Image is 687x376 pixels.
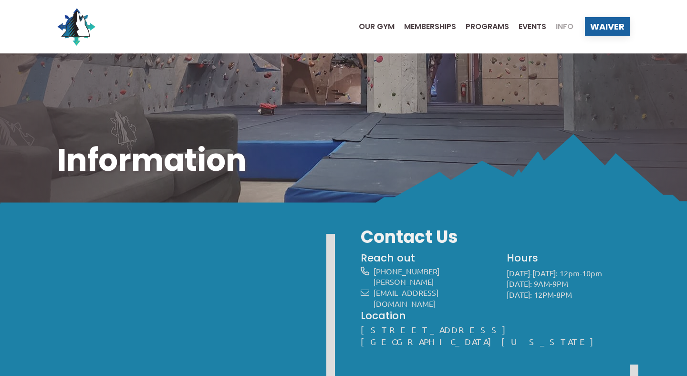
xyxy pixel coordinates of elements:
[546,23,573,31] a: Info
[404,23,456,31] span: Memberships
[507,251,630,265] h4: Hours
[507,268,630,300] p: [DATE]-[DATE]: 12pm-10pm [DATE]: 9AM-9PM [DATE]: 12PM-8PM
[590,22,625,31] span: Waiver
[466,23,509,31] span: Programs
[349,23,395,31] a: Our Gym
[361,309,630,323] h4: Location
[395,23,456,31] a: Memberships
[361,251,491,265] h4: Reach out
[361,324,604,346] a: [STREET_ADDRESS][GEOGRAPHIC_DATA][US_STATE]
[374,266,439,276] a: [PHONE_NUMBER]
[556,23,573,31] span: Info
[57,8,95,46] img: North Wall Logo
[374,277,438,308] a: [PERSON_NAME][EMAIL_ADDRESS][DOMAIN_NAME]
[361,225,630,249] h3: Contact Us
[585,17,630,36] a: Waiver
[519,23,546,31] span: Events
[456,23,509,31] a: Programs
[509,23,546,31] a: Events
[359,23,395,31] span: Our Gym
